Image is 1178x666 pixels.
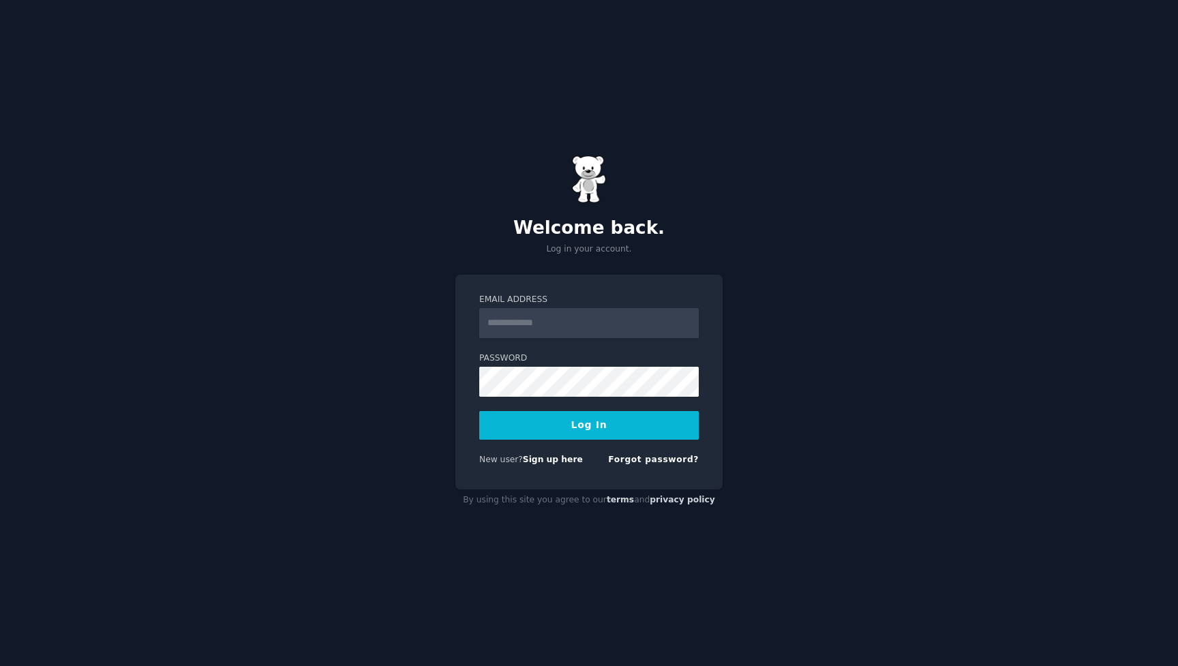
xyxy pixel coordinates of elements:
a: Forgot password? [608,455,699,464]
div: By using this site you agree to our and [455,489,723,511]
h2: Welcome back. [455,217,723,239]
img: Gummy Bear [572,155,606,203]
label: Password [479,352,699,365]
a: privacy policy [650,495,715,504]
label: Email Address [479,294,699,306]
button: Log In [479,411,699,440]
span: New user? [479,455,523,464]
a: terms [607,495,634,504]
p: Log in your account. [455,243,723,256]
a: Sign up here [523,455,583,464]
